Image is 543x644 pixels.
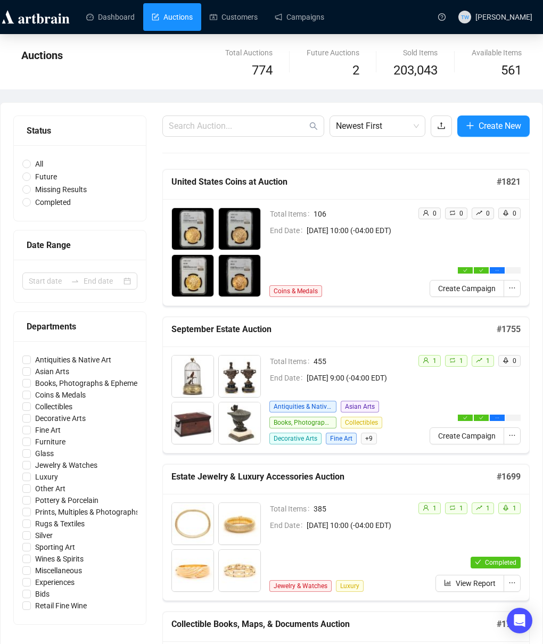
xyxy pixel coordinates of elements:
[393,47,438,59] div: Sold Items
[314,356,418,367] span: 455
[497,323,521,336] h5: # 1755
[252,63,273,78] span: 774
[269,417,336,428] span: Books, Photographs & Ephemera
[84,275,121,287] input: End date
[444,579,451,587] span: bar-chart
[479,416,483,420] span: check
[456,577,496,589] span: View Report
[438,13,446,21] span: question-circle
[486,210,490,217] span: 0
[479,268,483,273] span: check
[269,433,322,444] span: Decorative Arts
[275,3,324,31] a: Campaigns
[307,47,359,59] div: Future Auctions
[503,505,509,511] span: rocket
[31,541,79,553] span: Sporting Art
[172,503,213,544] img: 3001_1.jpg
[31,483,70,494] span: Other Art
[430,280,504,297] button: Create Campaign
[435,575,504,592] button: View Report
[31,576,79,588] span: Experiences
[86,3,135,31] a: Dashboard
[31,158,47,170] span: All
[31,424,65,436] span: Fine Art
[31,448,58,459] span: Glass
[438,430,496,442] span: Create Campaign
[475,13,532,21] span: [PERSON_NAME]
[162,464,530,601] a: Estate Jewelry & Luxury Accessories Auction#1699Total Items385End Date[DATE] 10:00 (-04:00 EDT)Je...
[314,503,418,515] span: 385
[485,559,516,566] span: Completed
[172,402,213,444] img: 1003_1.jpg
[449,357,456,364] span: retweet
[430,427,504,444] button: Create Campaign
[171,618,497,631] h5: Collectible Books, Maps, & Documents Auction
[476,210,482,216] span: rise
[21,49,63,62] span: Auctions
[309,122,318,130] span: search
[307,372,418,384] span: [DATE] 9:00 (-04:00 EDT)
[495,268,499,273] span: ellipsis
[172,255,213,296] img: 7003_1.jpg
[31,471,62,483] span: Luxury
[459,210,463,217] span: 0
[461,12,469,21] span: TW
[437,121,446,130] span: upload
[71,277,79,285] span: swap-right
[152,3,193,31] a: Auctions
[31,600,91,612] span: Retail Fine Wine
[31,412,90,424] span: Decorative Arts
[31,354,116,366] span: Antiquities & Native Art
[501,63,522,78] span: 561
[486,505,490,512] span: 1
[314,208,418,220] span: 106
[466,121,474,130] span: plus
[503,210,509,216] span: rocket
[270,225,307,236] span: End Date
[31,171,61,183] span: Future
[433,505,437,512] span: 1
[513,357,516,365] span: 0
[423,505,429,511] span: user
[438,283,496,294] span: Create Campaign
[172,208,213,250] img: 7001_1.jpg
[307,225,418,236] span: [DATE] 10:00 (-04:00 EDT)
[269,285,322,297] span: Coins & Medals
[459,357,463,365] span: 1
[171,176,497,188] h5: United States Coins at Auction
[433,210,437,217] span: 0
[172,356,213,397] img: 1001_1.jpg
[219,255,260,296] img: 7004_1.jpg
[326,433,357,444] span: Fine Art
[459,505,463,512] span: 1
[307,519,418,531] span: [DATE] 10:00 (-04:00 EDT)
[27,238,133,252] div: Date Range
[336,116,419,136] span: Newest First
[423,357,429,364] span: user
[336,580,364,592] span: Luxury
[219,550,260,591] img: 3004_1.jpg
[29,275,67,287] input: Start date
[269,580,332,592] span: Jewelry & Watches
[31,518,89,530] span: Rugs & Textiles
[463,268,467,273] span: check
[31,494,103,506] span: Pottery & Porcelain
[219,208,260,250] img: 7002_1.jpg
[31,530,57,541] span: Silver
[31,366,73,377] span: Asian Arts
[27,124,133,137] div: Status
[507,608,532,633] div: Open Intercom Messenger
[31,401,77,412] span: Collectibles
[171,470,497,483] h5: Estate Jewelry & Luxury Accessories Auction
[270,356,314,367] span: Total Items
[508,579,516,587] span: ellipsis
[31,377,149,389] span: Books, Photographs & Ephemera
[270,503,314,515] span: Total Items
[449,505,456,511] span: retweet
[219,503,260,544] img: 3002_1.jpg
[210,3,258,31] a: Customers
[479,119,521,133] span: Create New
[31,565,86,576] span: Miscellaneous
[476,357,482,364] span: rise
[393,61,438,81] span: 203,043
